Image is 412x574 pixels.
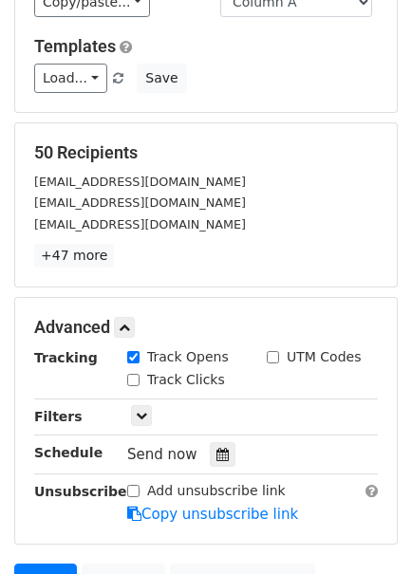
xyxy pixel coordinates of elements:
[34,64,107,93] a: Load...
[127,446,197,463] span: Send now
[34,317,378,338] h5: Advanced
[317,483,412,574] iframe: Chat Widget
[34,484,127,499] strong: Unsubscribe
[127,506,298,523] a: Copy unsubscribe link
[34,409,83,424] strong: Filters
[34,142,378,163] h5: 50 Recipients
[147,370,225,390] label: Track Clicks
[34,36,116,56] a: Templates
[34,350,98,365] strong: Tracking
[34,175,246,189] small: [EMAIL_ADDRESS][DOMAIN_NAME]
[34,244,114,268] a: +47 more
[137,64,186,93] button: Save
[34,195,246,210] small: [EMAIL_ADDRESS][DOMAIN_NAME]
[34,445,103,460] strong: Schedule
[147,481,286,501] label: Add unsubscribe link
[147,347,229,367] label: Track Opens
[34,217,246,231] small: [EMAIL_ADDRESS][DOMAIN_NAME]
[287,347,361,367] label: UTM Codes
